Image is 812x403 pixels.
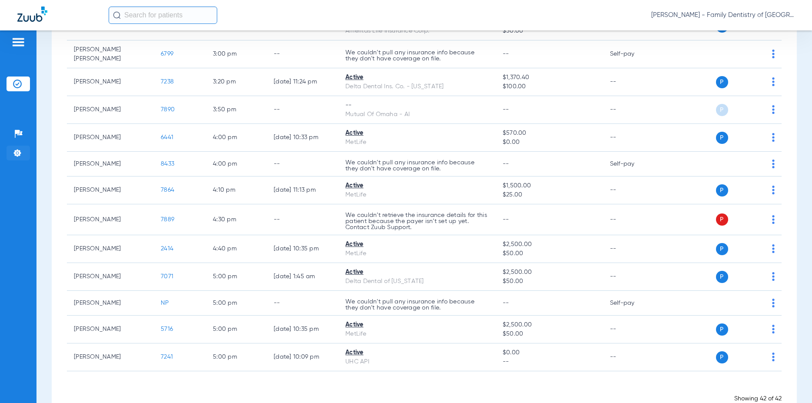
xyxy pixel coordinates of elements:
span: P [716,132,728,144]
span: $50.00 [503,27,596,36]
img: group-dot-blue.svg [772,353,775,361]
img: group-dot-blue.svg [772,325,775,333]
span: 6441 [161,134,173,140]
td: [PERSON_NAME] [67,291,154,316]
span: $50.00 [503,277,596,286]
span: P [716,323,728,336]
span: $2,500.00 [503,268,596,277]
img: group-dot-blue.svg [772,77,775,86]
span: 7889 [161,216,174,223]
img: group-dot-blue.svg [772,133,775,142]
td: 4:40 PM [206,235,267,263]
td: Self-pay [603,152,662,177]
span: P [716,184,728,197]
td: [PERSON_NAME] [67,235,154,263]
span: 7238 [161,79,174,85]
td: [DATE] 1:45 AM [267,263,338,291]
span: $50.00 [503,249,596,258]
td: -- [603,204,662,235]
span: -- [503,51,509,57]
td: [PERSON_NAME] [67,343,154,371]
img: group-dot-blue.svg [772,160,775,168]
td: Self-pay [603,291,662,316]
span: 5716 [161,326,173,332]
div: Active [345,240,489,249]
span: 6799 [161,51,173,57]
div: Chat Widget [769,361,812,403]
td: -- [603,343,662,371]
p: We couldn’t pull any insurance info because they don’t have coverage on file. [345,50,489,62]
div: -- [345,101,489,110]
span: $1,500.00 [503,181,596,190]
td: -- [603,124,662,152]
td: [DATE] 10:35 PM [267,316,338,343]
span: -- [503,107,509,113]
td: 3:00 PM [206,40,267,68]
span: $25.00 [503,190,596,200]
td: -- [267,152,338,177]
div: Active [345,129,489,138]
td: 5:00 PM [206,343,267,371]
td: [DATE] 10:33 PM [267,124,338,152]
span: Showing 42 of 42 [734,396,782,402]
td: [PERSON_NAME] [PERSON_NAME] [67,40,154,68]
td: 4:00 PM [206,124,267,152]
td: -- [603,316,662,343]
td: [PERSON_NAME] [67,152,154,177]
td: -- [267,96,338,124]
td: 5:00 PM [206,291,267,316]
img: Search Icon [113,11,121,19]
td: [PERSON_NAME] [67,263,154,291]
img: group-dot-blue.svg [772,186,775,194]
p: We couldn’t retrieve the insurance details for this patient because the payer isn’t set up yet. C... [345,212,489,230]
span: P [716,351,728,363]
td: 4:00 PM [206,152,267,177]
td: [DATE] 11:24 PM [267,68,338,96]
td: [PERSON_NAME] [67,68,154,96]
td: -- [603,96,662,124]
div: MetLife [345,138,489,147]
td: 3:20 PM [206,68,267,96]
span: 7864 [161,187,174,193]
span: P [716,271,728,283]
td: [DATE] 11:13 PM [267,177,338,204]
span: $0.00 [503,348,596,357]
div: MetLife [345,330,489,339]
span: P [716,213,728,226]
td: -- [603,235,662,263]
div: UHC API [345,357,489,366]
span: P [716,76,728,88]
p: We couldn’t pull any insurance info because they don’t have coverage on file. [345,299,489,311]
td: [PERSON_NAME] [67,204,154,235]
td: 5:00 PM [206,316,267,343]
td: [PERSON_NAME] [67,177,154,204]
div: Mutual Of Omaha - AI [345,110,489,119]
span: P [716,104,728,116]
td: [PERSON_NAME] [67,96,154,124]
span: -- [503,216,509,223]
div: MetLife [345,190,489,200]
td: -- [603,263,662,291]
img: Zuub Logo [17,7,47,22]
td: 4:30 PM [206,204,267,235]
span: 8433 [161,161,174,167]
span: -- [503,161,509,167]
div: Active [345,348,489,357]
td: -- [267,40,338,68]
div: Active [345,181,489,190]
td: 3:50 PM [206,96,267,124]
span: [PERSON_NAME] - Family Dentistry of [GEOGRAPHIC_DATA] [651,11,795,20]
td: [PERSON_NAME] [67,124,154,152]
td: Self-pay [603,40,662,68]
span: 7890 [161,107,175,113]
span: NP [161,300,169,306]
div: Delta Dental of [US_STATE] [345,277,489,286]
td: -- [267,204,338,235]
img: group-dot-blue.svg [772,299,775,307]
div: Delta Dental Ins. Co. - [US_STATE] [345,82,489,91]
span: $100.00 [503,82,596,91]
div: Active [345,73,489,82]
div: Active [345,320,489,330]
img: group-dot-blue.svg [772,272,775,281]
span: P [716,243,728,255]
